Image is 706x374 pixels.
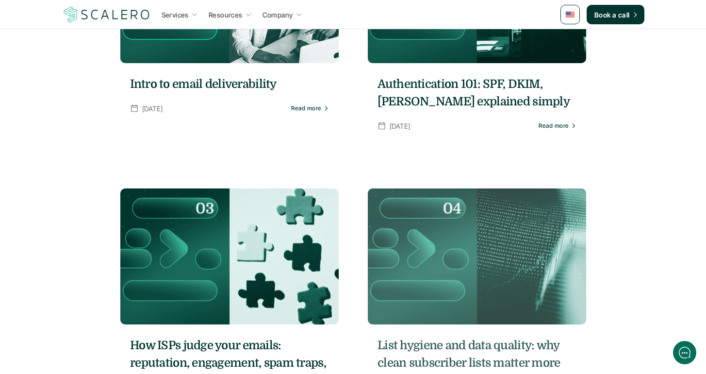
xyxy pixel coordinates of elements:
a: Book a call [587,5,644,24]
a: Scalero company logo [62,6,151,23]
p: [DATE] [142,102,163,115]
img: Scalero company logo [62,5,151,24]
p: Book a call [594,10,630,20]
button: New conversation [8,63,186,83]
p: [DATE] [390,120,410,132]
p: Company [263,10,293,20]
span: New conversation [63,69,116,77]
a: Intro to email deliverability [130,75,329,93]
p: Read more [291,105,321,112]
span: We run on Gist [81,311,123,318]
a: Read more [291,105,328,112]
iframe: gist-messenger-bubble-iframe [673,341,696,364]
p: Read more [539,122,569,129]
a: Read more [539,122,576,129]
a: Authentication 101: SPF, DKIM, [PERSON_NAME] explained simply [378,75,576,110]
p: Services [162,10,189,20]
p: Resources [209,10,243,20]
